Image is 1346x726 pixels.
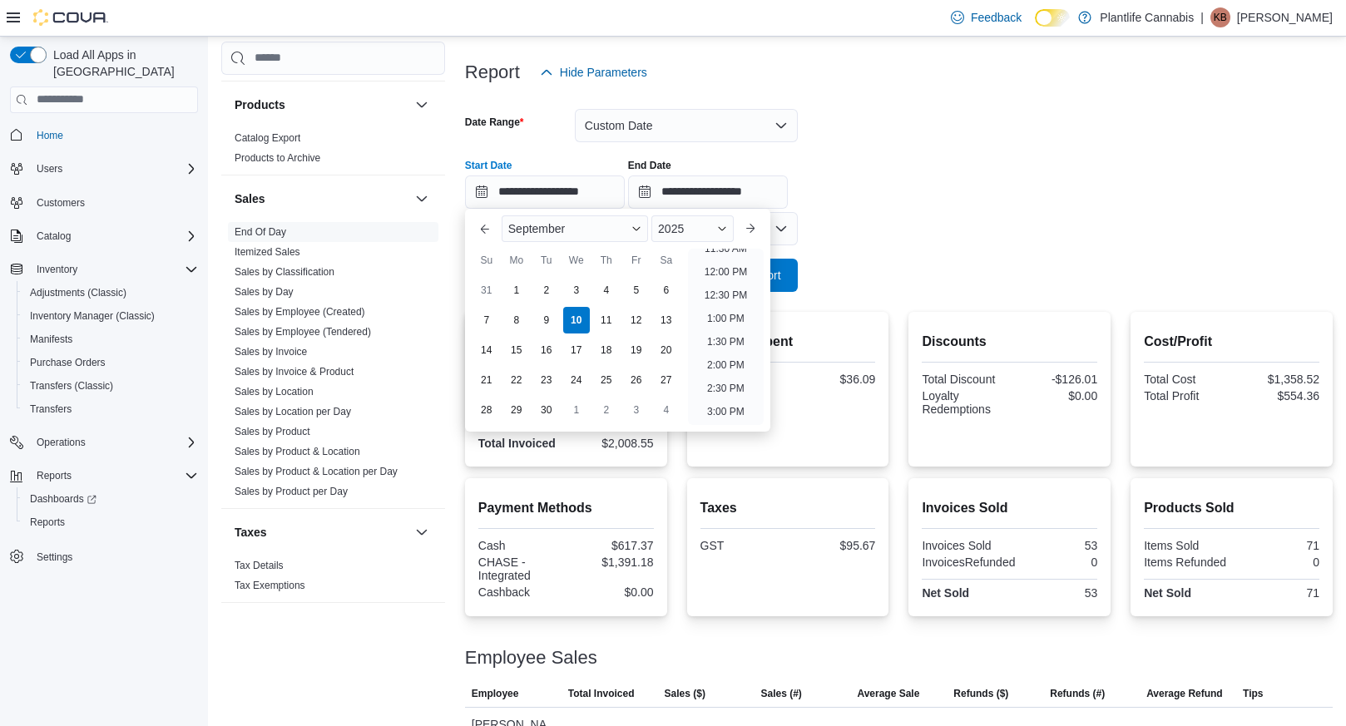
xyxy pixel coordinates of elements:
[235,445,360,458] span: Sales by Product & Location
[502,215,648,242] div: Button. Open the month selector. September is currently selected.
[30,492,96,506] span: Dashboards
[30,193,92,213] a: Customers
[1235,586,1319,600] div: 71
[235,486,348,497] a: Sales by Product per Day
[1235,373,1319,386] div: $1,358.52
[37,230,71,243] span: Catalog
[700,378,751,398] li: 2:30 PM
[503,337,530,363] div: day-15
[503,397,530,423] div: day-29
[569,585,653,599] div: $0.00
[23,306,161,326] a: Inventory Manager (Classic)
[569,539,653,552] div: $617.37
[922,389,1006,416] div: Loyalty Redemptions
[412,95,432,115] button: Products
[1144,373,1228,386] div: Total Cost
[563,337,590,363] div: day-17
[560,64,647,81] span: Hide Parameters
[30,432,92,452] button: Operations
[1214,7,1227,27] span: KB
[473,307,500,333] div: day-7
[1144,332,1319,352] h2: Cost/Profit
[235,385,314,398] span: Sales by Location
[23,329,79,349] a: Manifests
[1050,687,1105,700] span: Refunds (#)
[651,215,734,242] div: Button. Open the year selector. 2025 is currently selected.
[465,175,625,209] input: Press the down key to enter a popover containing a calendar. Press the escape key to close the po...
[23,306,198,326] span: Inventory Manager (Classic)
[465,159,512,172] label: Start Date
[791,539,875,552] div: $95.67
[700,309,751,328] li: 1:00 PM
[37,162,62,175] span: Users
[1144,586,1191,600] strong: Net Sold
[3,157,205,180] button: Users
[235,246,300,258] a: Itemized Sales
[235,524,267,541] h3: Taxes
[30,432,198,452] span: Operations
[472,215,498,242] button: Previous Month
[235,152,320,164] a: Products to Archive
[3,431,205,454] button: Operations
[235,226,286,238] a: End Of Day
[563,247,590,274] div: We
[1210,7,1230,27] div: Kim Bore
[235,365,354,378] span: Sales by Invoice & Product
[23,353,112,373] a: Purchase Orders
[563,367,590,393] div: day-24
[23,512,198,532] span: Reports
[30,125,198,146] span: Home
[922,586,969,600] strong: Net Sold
[221,556,445,602] div: Taxes
[235,190,265,207] h3: Sales
[235,559,284,572] span: Tax Details
[235,266,334,278] a: Sales by Classification
[465,116,524,129] label: Date Range
[235,524,408,541] button: Taxes
[533,307,560,333] div: day-9
[235,465,398,478] span: Sales by Product & Location per Day
[653,277,680,304] div: day-6
[698,285,754,305] li: 12:30 PM
[3,190,205,215] button: Customers
[30,516,65,529] span: Reports
[221,222,445,508] div: Sales
[533,277,560,304] div: day-2
[30,333,72,346] span: Manifests
[10,116,198,612] nav: Complex example
[30,192,198,213] span: Customers
[922,539,1006,552] div: Invoices Sold
[235,579,305,592] span: Tax Exemptions
[1235,389,1319,403] div: $554.36
[37,436,86,449] span: Operations
[3,464,205,487] button: Reports
[1013,586,1097,600] div: 53
[1146,687,1223,700] span: Average Refund
[1144,539,1228,552] div: Items Sold
[623,367,650,393] div: day-26
[30,259,198,279] span: Inventory
[17,374,205,398] button: Transfers (Classic)
[700,355,751,375] li: 2:00 PM
[235,386,314,398] a: Sales by Location
[700,332,751,352] li: 1:30 PM
[698,239,754,259] li: 11:30 AM
[922,556,1015,569] div: InvoicesRefunded
[1144,556,1228,569] div: Items Refunded
[653,397,680,423] div: day-4
[30,466,78,486] button: Reports
[478,585,562,599] div: Cashback
[623,277,650,304] div: day-5
[508,222,565,235] span: September
[593,367,620,393] div: day-25
[1144,498,1319,518] h2: Products Sold
[1035,9,1070,27] input: Dark Mode
[563,277,590,304] div: day-3
[3,225,205,248] button: Catalog
[473,397,500,423] div: day-28
[17,511,205,534] button: Reports
[533,56,654,89] button: Hide Parameters
[23,283,133,303] a: Adjustments (Classic)
[737,215,764,242] button: Next month
[17,351,205,374] button: Purchase Orders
